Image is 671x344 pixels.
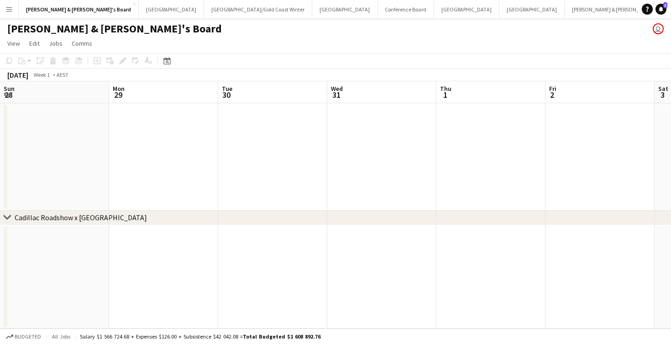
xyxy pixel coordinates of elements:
[4,37,24,49] a: View
[50,333,72,340] span: All jobs
[49,39,63,48] span: Jobs
[7,70,28,79] div: [DATE]
[19,0,139,18] button: [PERSON_NAME] & [PERSON_NAME]'s Board
[113,85,125,93] span: Mon
[331,85,343,93] span: Wed
[330,90,343,100] span: 31
[80,333,320,340] div: Salary $1 566 724.68 + Expenses $126.00 + Subsistence $42 042.08 =
[4,85,15,93] span: Sun
[72,39,92,48] span: Comms
[220,90,232,100] span: 30
[439,90,451,100] span: 1
[549,85,556,93] span: Fri
[15,333,41,340] span: Budgeted
[7,39,20,48] span: View
[139,0,204,18] button: [GEOGRAPHIC_DATA]
[440,85,451,93] span: Thu
[243,333,320,340] span: Total Budgeted $1 608 892.76
[26,37,43,49] a: Edit
[434,0,499,18] button: [GEOGRAPHIC_DATA]
[68,37,96,49] a: Comms
[499,0,565,18] button: [GEOGRAPHIC_DATA]
[45,37,66,49] a: Jobs
[29,39,40,48] span: Edit
[653,23,664,34] app-user-avatar: James Millard
[2,90,15,100] span: 28
[655,4,666,15] a: 3
[548,90,556,100] span: 2
[57,71,68,78] div: AEST
[312,0,377,18] button: [GEOGRAPHIC_DATA]
[5,332,42,342] button: Budgeted
[7,22,222,36] h1: [PERSON_NAME] & [PERSON_NAME]'s Board
[30,71,53,78] span: Week 1
[111,90,125,100] span: 29
[204,0,312,18] button: [GEOGRAPHIC_DATA]/Gold Coast Winter
[663,2,667,8] span: 3
[15,213,147,222] div: Cadillac Roadshow x [GEOGRAPHIC_DATA]
[658,85,668,93] span: Sat
[222,85,232,93] span: Tue
[377,0,434,18] button: Conference Board
[657,90,668,100] span: 3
